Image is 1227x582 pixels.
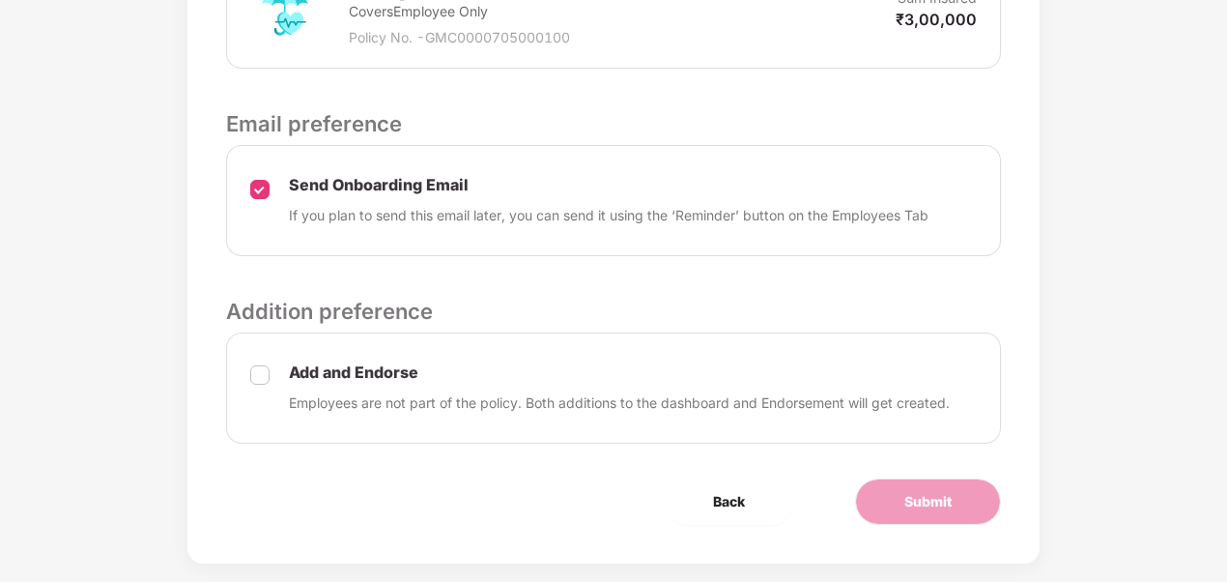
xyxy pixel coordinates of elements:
[289,175,928,195] p: Send Onboarding Email
[226,295,1001,328] p: Addition preference
[289,363,950,383] p: Add and Endorse
[665,479,793,525] button: Back
[713,491,745,512] span: Back
[349,1,598,22] p: Covers Employee Only
[855,479,1001,525] button: Submit
[349,27,598,48] p: Policy No. - GMC0000705000100
[896,9,977,30] p: ₹3,00,000
[226,107,1001,140] p: Email preference
[289,393,950,414] p: Employees are not part of the policy. Both additions to the dashboard and Endorsement will get cr...
[289,205,928,226] p: If you plan to send this email later, you can send it using the ‘Reminder’ button on the Employee...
